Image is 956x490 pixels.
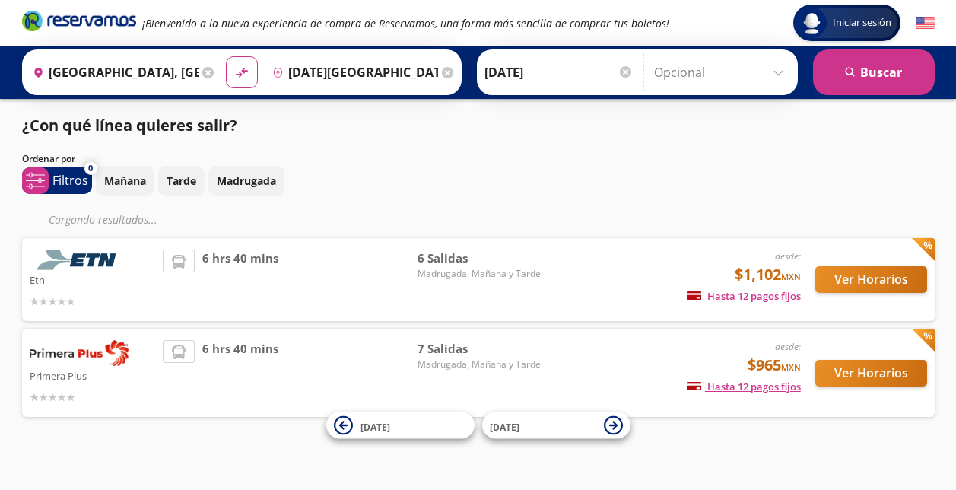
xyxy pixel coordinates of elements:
p: Filtros [52,171,88,189]
p: Mañana [104,173,146,189]
span: Madrugada, Mañana y Tarde [418,358,541,371]
span: Madrugada, Mañana y Tarde [418,267,541,281]
button: Ver Horarios [815,360,927,387]
p: Madrugada [217,173,276,189]
small: MXN [781,361,801,373]
button: [DATE] [482,412,630,439]
img: Primera Plus [30,340,129,366]
span: 0 [88,162,93,175]
i: Brand Logo [22,9,136,32]
span: Hasta 12 pagos fijos [687,380,801,393]
button: Buscar [813,49,935,95]
input: Buscar Origen [27,53,199,91]
em: ¡Bienvenido a la nueva experiencia de compra de Reservamos, una forma más sencilla de comprar tus... [142,16,669,30]
span: 7 Salidas [418,340,541,358]
span: 6 hrs 40 mins [202,250,278,310]
span: Hasta 12 pagos fijos [687,289,801,303]
button: Tarde [158,166,205,196]
input: Elegir Fecha [484,53,634,91]
button: English [916,14,935,33]
em: desde: [775,250,801,262]
button: Mañana [96,166,154,196]
span: $1,102 [735,263,801,286]
span: [DATE] [360,420,390,433]
p: ¿Con qué línea quieres salir? [22,114,237,137]
button: Madrugada [208,166,284,196]
span: [DATE] [490,420,519,433]
p: Primera Plus [30,366,156,384]
p: Ordenar por [22,152,75,166]
p: Etn [30,270,156,288]
a: Brand Logo [22,9,136,37]
input: Opcional [654,53,790,91]
button: Ver Horarios [815,266,927,293]
small: MXN [781,271,801,282]
span: 6 Salidas [418,250,541,267]
em: desde: [775,340,801,353]
span: $965 [748,354,801,377]
input: Buscar Destino [266,53,438,91]
button: [DATE] [326,412,475,439]
em: Cargando resultados ... [49,212,157,227]
button: 0Filtros [22,167,92,194]
img: Etn [30,250,129,270]
span: Iniciar sesión [827,15,897,30]
span: 6 hrs 40 mins [202,340,278,406]
p: Tarde [167,173,196,189]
